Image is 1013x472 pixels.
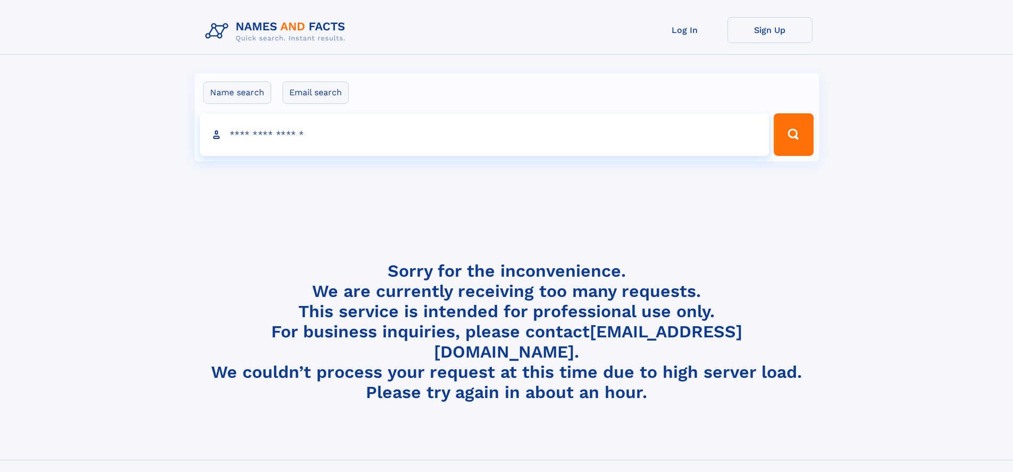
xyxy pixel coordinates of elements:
[642,17,727,43] a: Log In
[282,81,349,104] label: Email search
[201,261,813,403] h4: Sorry for the inconvenience. We are currently receiving too many requests. This service is intend...
[774,113,813,156] button: Search Button
[727,17,813,43] a: Sign Up
[201,17,354,46] img: Logo Names and Facts
[434,321,742,362] a: [EMAIL_ADDRESS][DOMAIN_NAME]
[203,81,271,104] label: Name search
[200,113,769,156] input: search input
